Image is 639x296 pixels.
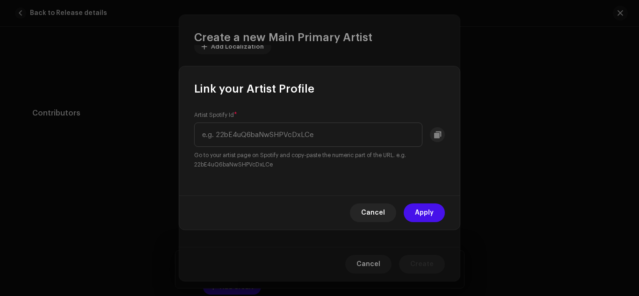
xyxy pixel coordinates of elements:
small: Go to your artist page on Spotify and copy-paste the numeric part of the URL. e.g. 22bE4uQ6baNwSH... [194,151,445,169]
input: e.g. 22bE4uQ6baNwSHPVcDxLCe [194,123,422,147]
span: Apply [415,203,434,222]
label: Artist Spotify Id [194,111,237,119]
button: Apply [404,203,445,222]
span: Cancel [361,203,385,222]
span: Link your Artist Profile [194,81,314,96]
button: Cancel [350,203,396,222]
